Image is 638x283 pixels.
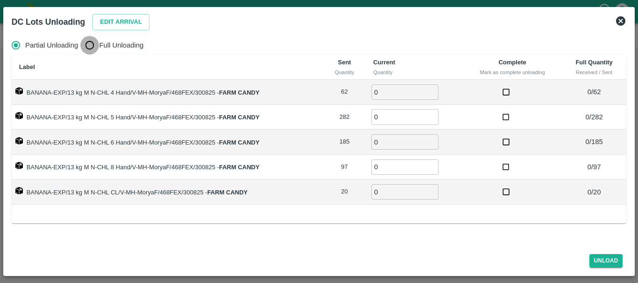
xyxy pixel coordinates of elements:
[12,130,323,155] td: BANANA-EXP/13 kg M N-CHL 6 Hand/V-MH-MoryaF/468FEX/300825 -
[99,40,143,50] span: Full Unloading
[566,137,623,147] p: 0 / 185
[25,40,78,50] span: Partial Unloading
[92,14,149,30] button: Edit Arrival
[12,155,323,180] td: BANANA-EXP/13 kg M N-CHL 8 Hand/V-MH-MoryaF/468FEX/300825 -
[12,105,323,130] td: BANANA-EXP/13 kg M N-CHL 5 Hand/V-MH-MoryaF/468FEX/300825 -
[12,179,323,205] td: BANANA-EXP/13 kg M N-CHL CL/V-MH-MoryaF/468FEX/300825 -
[331,68,358,76] div: Quantity
[323,179,366,205] td: 20
[15,162,23,169] img: box
[470,68,554,76] div: Mark as complete unloading
[371,84,439,100] input: 0
[15,137,23,145] img: box
[566,187,623,197] p: 0 / 20
[219,164,260,171] strong: FARM CANDY
[15,112,23,119] img: box
[566,162,623,172] p: 0 / 97
[15,87,23,95] img: box
[373,59,395,66] b: Current
[371,184,439,200] input: 0
[323,155,366,180] td: 97
[589,254,623,268] button: Unload
[323,80,366,105] td: 62
[569,68,619,76] div: Received / Sent
[219,139,260,146] strong: FARM CANDY
[566,112,623,122] p: 0 / 282
[323,130,366,155] td: 185
[219,89,260,96] strong: FARM CANDY
[207,189,248,196] strong: FARM CANDY
[371,159,439,175] input: 0
[371,134,439,150] input: 0
[12,80,323,105] td: BANANA-EXP/13 kg M N-CHL 4 Hand/V-MH-MoryaF/468FEX/300825 -
[19,63,35,70] b: Label
[323,105,366,130] td: 282
[12,17,85,27] b: DC Lots Unloading
[566,87,623,97] p: 0 / 62
[371,109,439,124] input: 0
[373,68,455,76] div: Quantity
[575,59,612,66] b: Full Quantity
[338,59,351,66] b: Sent
[15,187,23,194] img: box
[498,59,526,66] b: Complete
[219,114,260,121] strong: FARM CANDY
